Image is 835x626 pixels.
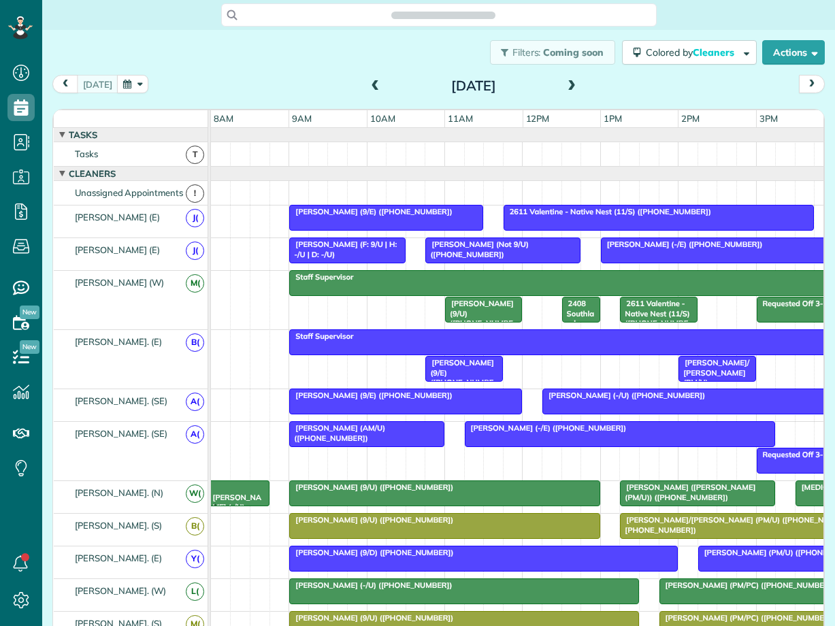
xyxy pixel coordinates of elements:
[678,358,749,426] span: [PERSON_NAME]/[PERSON_NAME] (PM/U) ([PHONE_NUMBER], [PHONE_NUMBER])
[186,393,204,411] span: A(
[622,40,757,65] button: Colored byCleaners
[186,274,204,293] span: M(
[601,113,625,124] span: 1pm
[600,240,764,249] span: [PERSON_NAME] (-/E) ([PHONE_NUMBER])
[186,425,204,444] span: A(
[72,585,169,596] span: [PERSON_NAME]. (W)
[72,336,165,347] span: [PERSON_NAME]. (E)
[186,146,204,164] span: T
[72,553,165,563] span: [PERSON_NAME]. (E)
[186,333,204,352] span: B(
[646,46,739,59] span: Colored by
[289,272,354,282] span: Staff Supervisor
[289,331,354,341] span: Staff Supervisor
[72,395,170,406] span: [PERSON_NAME]. (SE)
[678,113,702,124] span: 2pm
[289,580,453,590] span: [PERSON_NAME] (-/U) ([PHONE_NUMBER])
[66,129,100,140] span: Tasks
[367,113,398,124] span: 10am
[444,299,514,337] span: [PERSON_NAME] (9/U) ([PHONE_NUMBER])
[72,277,167,288] span: [PERSON_NAME] (W)
[20,306,39,319] span: New
[186,242,204,260] span: J(
[619,482,755,501] span: [PERSON_NAME] ([PERSON_NAME] (PM/U)) ([PHONE_NUMBER])
[405,8,482,22] span: Search ZenMaid…
[289,548,454,557] span: [PERSON_NAME] (9/D) ([PHONE_NUMBER])
[186,184,204,203] span: !
[756,299,829,308] span: Requested Off 3-5
[186,582,204,601] span: L(
[425,358,494,397] span: [PERSON_NAME] (9/E) ([PHONE_NUMBER])
[186,517,204,536] span: B(
[512,46,541,59] span: Filters:
[757,113,781,124] span: 3pm
[523,113,553,124] span: 12pm
[72,212,163,223] span: [PERSON_NAME] (E)
[211,113,236,124] span: 8am
[289,515,454,525] span: [PERSON_NAME] (9/U) ([PHONE_NUMBER])
[799,75,825,93] button: next
[756,450,829,459] span: Requested Off 3-5
[693,46,736,59] span: Cleaners
[72,487,166,498] span: [PERSON_NAME]. (N)
[186,550,204,568] span: Y(
[72,520,165,531] span: [PERSON_NAME]. (S)
[186,484,204,503] span: W(
[464,423,627,433] span: [PERSON_NAME] (-/E) ([PHONE_NUMBER])
[77,75,118,93] button: [DATE]
[542,391,706,400] span: [PERSON_NAME] (-/U) ([PHONE_NUMBER])
[72,244,163,255] span: [PERSON_NAME] (E)
[425,240,528,259] span: [PERSON_NAME] (Not 9/U) ([PHONE_NUMBER])
[66,168,118,179] span: Cleaners
[543,46,604,59] span: Coming soon
[289,482,454,492] span: [PERSON_NAME] (9/U) ([PHONE_NUMBER])
[389,78,559,93] h2: [DATE]
[72,428,170,439] span: [PERSON_NAME]. (SE)
[619,299,689,337] span: 2611 Valentine - Native Nest (11/S) ([PHONE_NUMBER])
[72,187,186,198] span: Unassigned Appointments
[186,209,204,227] span: J(
[289,613,454,623] span: [PERSON_NAME] (9/U) ([PHONE_NUMBER])
[762,40,825,65] button: Actions
[72,148,101,159] span: Tasks
[52,75,78,93] button: prev
[289,240,397,259] span: [PERSON_NAME] (F: 9/U | H: -/U | D: -/U)
[503,207,712,216] span: 2611 Valentine - Native Nest (11/S) ([PHONE_NUMBER])
[289,423,385,442] span: [PERSON_NAME] (AM/U) ([PHONE_NUMBER])
[289,207,453,216] span: [PERSON_NAME] (9/E) ([PHONE_NUMBER])
[445,113,476,124] span: 11am
[289,113,314,124] span: 9am
[289,391,453,400] span: [PERSON_NAME] (9/E) ([PHONE_NUMBER])
[561,299,595,386] span: 2408 Southland - Native Nest (11/S) ([PHONE_NUMBER])
[20,340,39,354] span: New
